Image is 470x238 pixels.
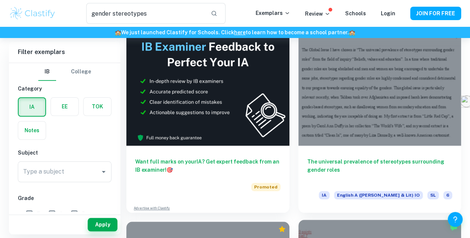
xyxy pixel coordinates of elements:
[427,191,439,199] span: SL
[126,23,289,213] a: Want full marks on yourIA? Get expert feedback from an IB examiner!PromotedAdvertise with Clastify
[18,194,111,202] h6: Grade
[305,10,330,18] p: Review
[59,210,63,218] span: 6
[448,212,463,227] button: Help and Feedback
[19,98,45,116] button: IA
[251,183,281,191] span: Promoted
[18,121,46,139] button: Notes
[51,98,78,115] button: EE
[381,10,395,16] a: Login
[349,29,355,35] span: 🏫
[18,85,111,93] h6: Category
[38,63,91,81] div: Filter type choice
[450,223,457,231] img: Marked
[1,28,469,37] h6: We just launched Clastify for Schools. Click to learn how to become a school partner.
[9,6,56,21] img: Clastify logo
[126,23,289,146] img: Thumbnail
[86,3,205,24] input: Search for any exemplars...
[98,166,109,177] button: Open
[71,63,91,81] button: College
[9,42,120,63] h6: Filter exemplars
[410,7,461,20] button: JOIN FOR FREE
[84,98,111,115] button: TOK
[345,10,366,16] a: Schools
[307,158,453,182] h6: The universal prevalence of stereotypes surrounding gender roles
[234,29,246,35] a: here
[37,210,40,218] span: 7
[115,29,121,35] span: 🏫
[334,191,423,199] span: English A ([PERSON_NAME] & Lit) IO
[134,206,170,211] a: Advertise with Clastify
[38,63,56,81] button: IB
[82,210,85,218] span: 5
[298,23,461,213] a: The universal prevalence of stereotypes surrounding gender rolesIAEnglish A ([PERSON_NAME] & Lit)...
[135,158,281,174] h6: Want full marks on your IA ? Get expert feedback from an IB examiner!
[443,191,452,199] span: 6
[18,149,111,157] h6: Subject
[88,218,117,231] button: Apply
[278,225,286,233] div: Premium
[256,9,290,17] p: Exemplars
[166,167,173,173] span: 🎯
[319,191,330,199] span: IA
